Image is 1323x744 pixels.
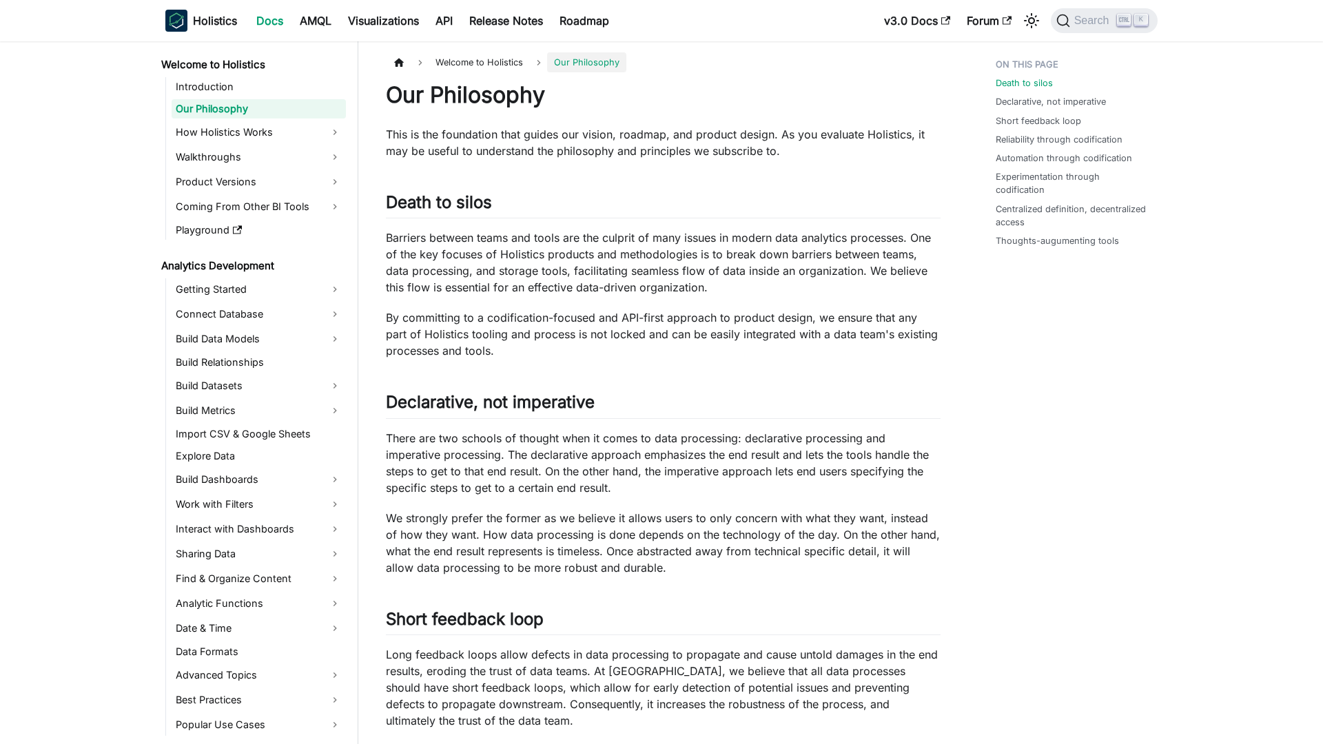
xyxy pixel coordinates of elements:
a: Reliability through codification [996,133,1122,146]
a: Popular Use Cases [172,714,346,736]
a: Build Dashboards [172,468,346,490]
a: Docs [248,10,291,32]
a: Getting Started [172,278,346,300]
a: Explore Data [172,446,346,466]
button: Switch between dark and light mode (currently light mode) [1021,10,1043,32]
a: API [427,10,461,32]
a: Welcome to Holistics [157,55,346,74]
a: Build Relationships [172,353,346,372]
a: Sharing Data [172,543,346,565]
a: Our Philosophy [172,99,346,118]
nav: Docs sidebar [152,41,358,744]
a: HolisticsHolistics [165,10,237,32]
b: Holistics [193,12,237,29]
a: Interact with Dashboards [172,518,346,540]
span: Our Philosophy [547,52,626,72]
a: Product Versions [172,171,346,193]
a: Analytic Functions [172,592,346,614]
a: Thoughts-augumenting tools [996,234,1119,247]
a: Build Metrics [172,400,346,422]
p: There are two schools of thought when it comes to data processing: declarative processing and imp... [386,430,941,496]
a: Find & Organize Content [172,568,346,590]
a: Advanced Topics [172,664,346,686]
a: Work with Filters [172,493,346,515]
a: Data Formats [172,642,346,661]
a: Build Data Models [172,328,346,350]
kbd: K [1134,14,1148,26]
a: Short feedback loop [996,114,1081,127]
h2: Death to silos [386,192,941,218]
h1: Our Philosophy [386,81,941,109]
a: Coming From Other BI Tools [172,196,346,218]
a: Centralized definition, decentralized access [996,203,1149,229]
a: Analytics Development [157,256,346,276]
button: Search (Ctrl+K) [1051,8,1158,33]
a: v3.0 Docs [876,10,958,32]
p: Long feedback loops allow defects in data processing to propagate and cause untold damages in the... [386,646,941,729]
h2: Short feedback loop [386,609,941,635]
a: Release Notes [461,10,551,32]
p: Barriers between teams and tools are the culprit of many issues in modern data analytics processe... [386,229,941,296]
a: Introduction [172,77,346,96]
a: Date & Time [172,617,346,639]
a: Roadmap [551,10,617,32]
p: This is the foundation that guides our vision, roadmap, and product design. As you evaluate Holis... [386,126,941,159]
a: Experimentation through codification [996,170,1149,196]
a: Automation through codification [996,152,1132,165]
a: AMQL [291,10,340,32]
a: Connect Database [172,303,346,325]
a: Visualizations [340,10,427,32]
a: Death to silos [996,76,1053,90]
a: Best Practices [172,689,346,711]
img: Holistics [165,10,187,32]
a: How Holistics Works [172,121,346,143]
a: Build Datasets [172,375,346,397]
a: Forum [958,10,1020,32]
span: Search [1070,14,1118,27]
p: By committing to a codification-focused and API-first approach to product design, we ensure that ... [386,309,941,359]
p: We strongly prefer the former as we believe it allows users to only concern with what they want, ... [386,510,941,576]
span: Welcome to Holistics [429,52,530,72]
a: Playground [172,220,346,240]
a: Import CSV & Google Sheets [172,424,346,444]
nav: Breadcrumbs [386,52,941,72]
h2: Declarative, not imperative [386,392,941,418]
a: Walkthroughs [172,146,346,168]
a: Declarative, not imperative [996,95,1106,108]
a: Home page [386,52,412,72]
